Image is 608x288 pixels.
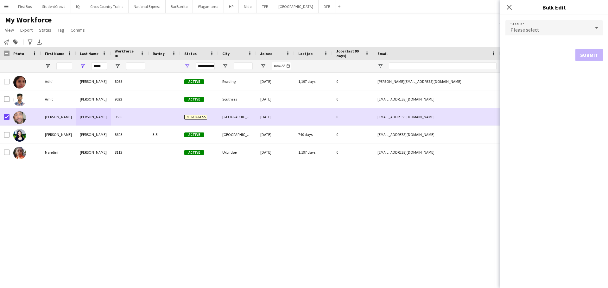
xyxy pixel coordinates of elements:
[184,79,204,84] span: Active
[76,144,111,161] div: [PERSON_NAME]
[218,144,256,161] div: Uxbridge
[111,126,149,143] div: 8605
[184,97,204,102] span: Active
[500,3,608,11] h3: Bulk Edit
[374,144,500,161] div: [EMAIL_ADDRESS][DOMAIN_NAME]
[37,0,71,13] button: StudentCrowd
[153,51,165,56] span: Rating
[76,108,111,126] div: [PERSON_NAME]
[256,108,294,126] div: [DATE]
[332,108,374,126] div: 0
[18,26,35,34] a: Export
[39,27,51,33] span: Status
[76,126,111,143] div: [PERSON_NAME]
[71,0,85,13] button: IQ
[41,126,76,143] div: [PERSON_NAME]
[111,144,149,161] div: 8113
[256,144,294,161] div: [DATE]
[41,144,76,161] div: Nandini
[234,62,253,70] input: City Filter Input
[298,51,313,56] span: Last job
[184,51,197,56] span: Status
[294,144,332,161] div: 1,197 days
[5,27,14,33] span: View
[374,90,500,108] div: [EMAIL_ADDRESS][DOMAIN_NAME]
[224,0,239,13] button: HP
[218,73,256,90] div: Reading
[3,26,16,34] a: View
[80,63,85,69] button: Open Filter Menu
[56,62,72,70] input: First Name Filter Input
[218,108,256,126] div: [GEOGRAPHIC_DATA]
[41,73,76,90] div: Aditi
[193,0,224,13] button: Wagamama
[13,94,26,106] img: Amit Singh
[76,90,111,108] div: [PERSON_NAME]
[129,0,166,13] button: National Express
[272,62,291,70] input: Joined Filter Input
[68,26,87,34] a: Comms
[260,63,266,69] button: Open Filter Menu
[332,144,374,161] div: 0
[111,90,149,108] div: 9522
[166,0,193,13] button: BarBurrito
[41,108,76,126] div: [PERSON_NAME]
[26,38,34,46] app-action-btn: Advanced filters
[12,38,19,46] app-action-btn: Add to tag
[332,73,374,90] div: 0
[184,63,190,69] button: Open Filter Menu
[239,0,257,13] button: Nido
[36,26,54,34] a: Status
[260,51,273,56] span: Joined
[13,0,37,13] button: First Bus
[273,0,319,13] button: [GEOGRAPHIC_DATA]
[20,27,33,33] span: Export
[115,49,137,58] span: Workforce ID
[41,90,76,108] div: Amit
[319,0,335,13] button: DFE
[13,111,26,124] img: Jay m Singh
[218,90,256,108] div: Southsea
[45,63,51,69] button: Open Filter Menu
[3,38,10,46] app-action-btn: Notify workforce
[13,129,26,142] img: Medha Singh
[91,62,107,70] input: Last Name Filter Input
[256,90,294,108] div: [DATE]
[510,27,539,33] span: Please select
[13,147,26,159] img: Nandini Singh
[377,51,388,56] span: Email
[256,73,294,90] div: [DATE]
[76,73,111,90] div: [PERSON_NAME]
[374,126,500,143] div: [EMAIL_ADDRESS][DOMAIN_NAME]
[377,63,383,69] button: Open Filter Menu
[222,63,228,69] button: Open Filter Menu
[374,108,500,126] div: [EMAIL_ADDRESS][DOMAIN_NAME]
[332,90,374,108] div: 0
[184,115,207,119] span: In progress
[149,126,180,143] div: 3.5
[218,126,256,143] div: [GEOGRAPHIC_DATA]
[336,49,362,58] span: Jobs (last 90 days)
[222,51,230,56] span: City
[294,126,332,143] div: 740 days
[294,73,332,90] div: 1,197 days
[184,150,204,155] span: Active
[35,38,43,46] app-action-btn: Export XLSX
[374,73,500,90] div: [PERSON_NAME][EMAIL_ADDRESS][DOMAIN_NAME]
[389,62,497,70] input: Email Filter Input
[55,26,67,34] a: Tag
[111,108,149,126] div: 9566
[71,27,85,33] span: Comms
[58,27,64,33] span: Tag
[5,15,52,25] span: My Workforce
[115,63,120,69] button: Open Filter Menu
[126,62,145,70] input: Workforce ID Filter Input
[111,73,149,90] div: 8055
[257,0,273,13] button: TPE
[13,76,26,89] img: Aditi Singhal
[184,132,204,137] span: Active
[85,0,129,13] button: Cross Country Trains
[13,51,24,56] span: Photo
[45,51,64,56] span: First Name
[80,51,98,56] span: Last Name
